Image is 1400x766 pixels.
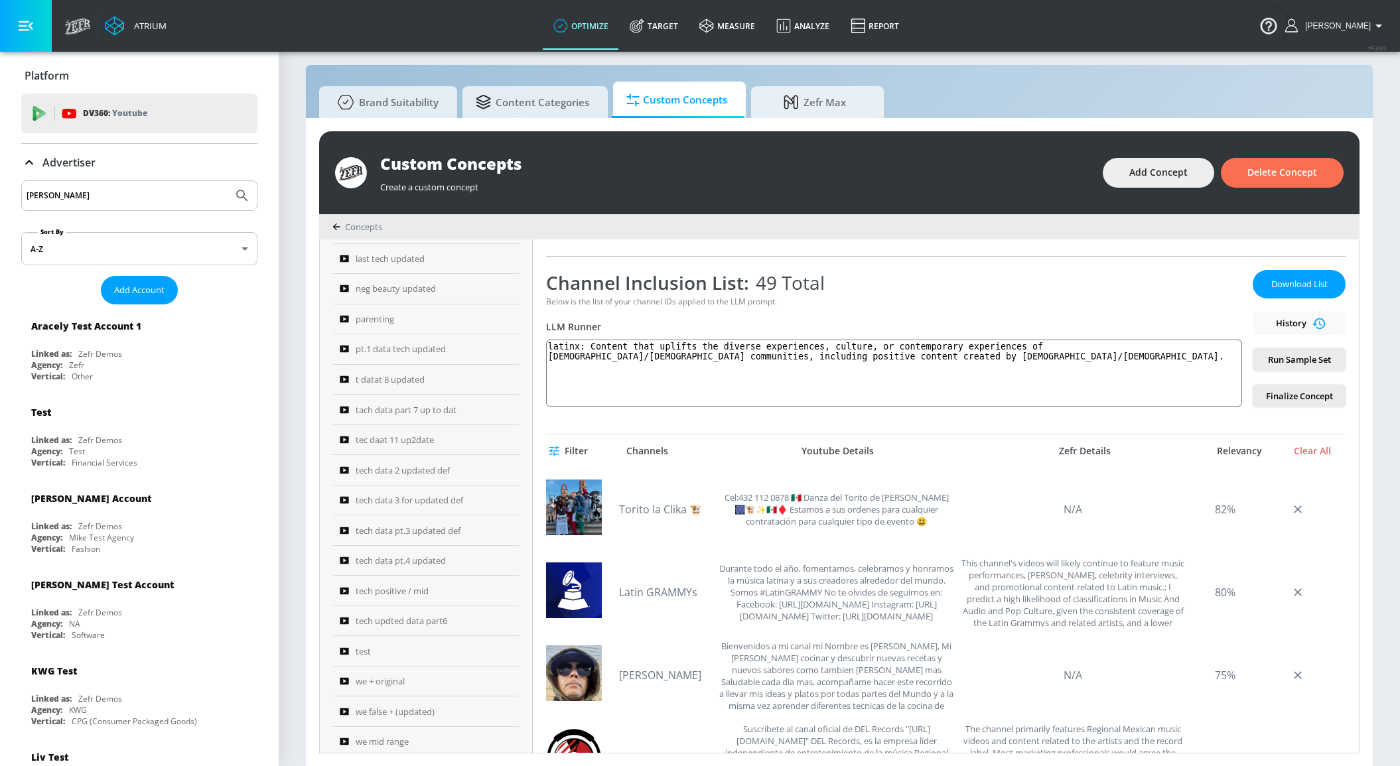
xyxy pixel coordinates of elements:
[21,310,257,385] div: Aracely Test Account 1Linked as:Zefr DemosAgency:ZefrVertical:Other
[356,402,456,418] span: tach data part 7 up to dat
[21,232,257,265] div: A-Z
[1285,18,1387,34] button: [PERSON_NAME]
[1253,385,1346,408] button: Finalize Concept
[356,673,405,689] span: we + original
[333,727,519,757] a: we mid range
[333,636,519,667] a: test
[333,304,519,335] a: parenting
[749,270,825,295] span: 49 Total
[719,640,955,710] div: Bienvenidos a mi canal mi Nombre es Freddy, Mi pasion es cocinar y descubrir nuevas recetas y nue...
[333,667,519,697] a: we + original
[356,251,425,267] span: last tech updated
[356,462,450,478] span: tech data 2 updated def
[21,568,257,644] div: [PERSON_NAME] Test AccountLinked as:Zefr DemosAgency:NAVertical:Software
[961,640,1185,710] div: N/A
[333,485,519,516] a: tech data 3 for updated def
[764,86,865,118] span: Zefr Max
[31,492,151,505] div: [PERSON_NAME] Account
[31,716,65,727] div: Vertical:
[546,645,602,701] img: UCwBNptDnjCkslc0YssglNAw
[31,348,72,359] div: Linked as:
[356,734,409,749] span: we mid range
[1368,44,1387,51] span: v 4.24.0
[42,155,96,170] p: Advertiser
[840,2,910,50] a: Report
[1300,21,1371,31] span: login as: justin.nim@zefr.com
[31,359,62,371] div: Agency:
[21,482,257,558] div: [PERSON_NAME] AccountLinked as:Zefr DemosAgency:Mike Test AgencyVertical:Fashion
[356,371,425,387] span: t datat 8 updated
[356,523,460,539] span: tech data pt.3 updated def
[31,618,62,629] div: Agency:
[719,557,955,627] div: Durante todo el año, fomentamos, celebramos y honramos la música latina y a sus creadores alreded...
[112,106,147,120] p: Youtube
[356,311,394,327] span: parenting
[105,16,167,36] a: Atrium
[345,221,382,233] span: Concepts
[332,221,382,233] div: Concepts
[27,187,228,204] input: Search by name
[356,341,446,357] span: pt.1 data tech updated
[31,371,65,382] div: Vertical:
[626,445,668,457] div: Channels
[69,618,80,629] div: NA
[1103,158,1214,188] button: Add Concept
[31,320,141,332] div: Aracely Test Account 1
[546,340,1242,407] textarea: latinx: Content that uplifts the diverse experiences, culture, or contemporary experiences of [DE...
[31,521,72,532] div: Linked as:
[356,704,435,720] span: we false + (updated)
[333,455,519,485] a: tech data 2 updated def
[333,606,519,637] a: tech updted data part6
[31,457,65,468] div: Vertical:
[21,94,257,133] div: DV360: Youtube
[31,434,72,446] div: Linked as:
[619,502,712,517] a: Torito la Clika 🐮
[543,2,619,50] a: optimize
[689,2,766,50] a: measure
[356,552,446,568] span: tech data pt.4 updated
[332,86,439,118] span: Brand Suitability
[1221,158,1344,188] button: Delete Concept
[476,86,589,118] span: Content Categories
[1192,474,1258,544] div: 82%
[766,2,840,50] a: Analyze
[333,365,519,395] a: t datat 8 updated
[31,665,77,677] div: KWG Test
[21,144,257,181] div: Advertiser
[619,668,712,682] a: [PERSON_NAME]
[78,521,122,532] div: Zefr Demos
[356,583,429,599] span: tech positive / mid
[380,174,1089,193] div: Create a custom concept
[333,395,519,425] a: tach data part 7 up to dat
[21,396,257,472] div: TestLinked as:Zefr DemosAgency:TestVertical:Financial Services
[333,546,519,576] a: tech data pt.4 updated
[333,425,519,456] a: tec daat 11 up2date
[356,281,436,296] span: neg beauty updated
[970,445,1200,457] div: Zefr Details
[31,629,65,641] div: Vertical:
[228,181,257,210] button: Submit Search
[1279,445,1346,457] div: Clear All
[551,443,588,460] span: Filter
[333,696,519,727] a: we false + (updated)
[1192,640,1258,710] div: 75%
[72,629,105,641] div: Software
[1263,389,1335,404] span: Finalize Concept
[333,576,519,606] a: tech positive / mid
[961,474,1185,544] div: N/A
[83,106,147,121] p: DV360:
[333,515,519,546] a: tech data pt.3 updated def
[78,348,122,359] div: Zefr Demos
[114,283,165,298] span: Add Account
[31,406,51,418] div: Test
[1253,270,1346,298] button: Download List
[546,296,1242,307] div: Below is the list of your channel IDs applied to the LLM prompt.
[72,543,100,554] div: Fashion
[719,474,955,544] div: Cel:432 112 0878 🇲🇽 Danza del Torito de Romita Gto 🎆🐮✨️🇲🇽♦️ Estamos a sus ordenes para cualquier ...
[1129,164,1188,181] span: Add Concept
[78,434,122,446] div: Zefr Demos
[31,607,72,618] div: Linked as:
[38,227,66,236] label: Sort By
[626,84,727,116] span: Custom Concepts
[129,20,167,32] div: Atrium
